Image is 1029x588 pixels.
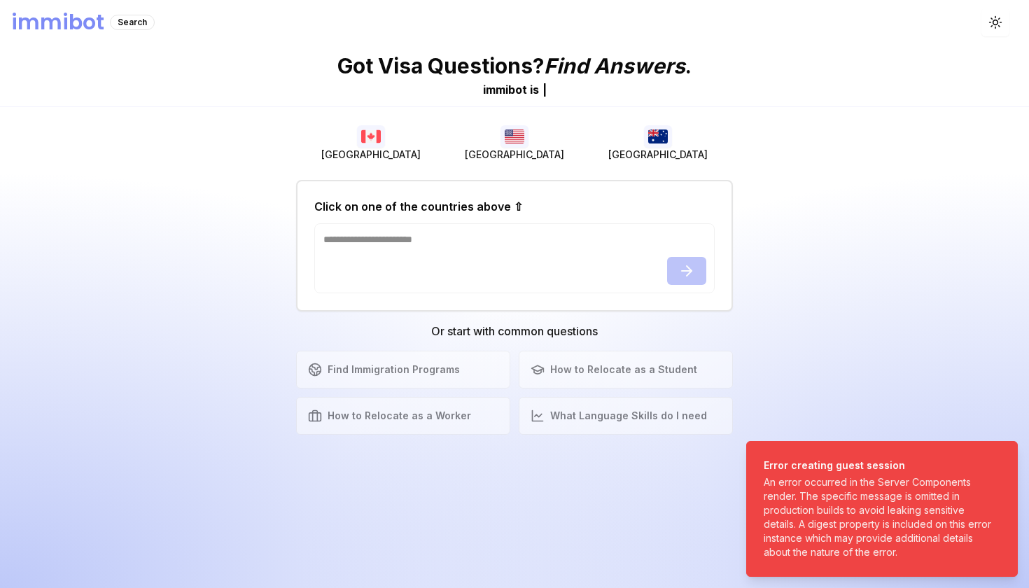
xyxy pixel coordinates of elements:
div: An error occurred in the Server Components render. The specific message is omitted in production ... [764,475,995,559]
img: USA flag [500,125,528,148]
div: Search [110,15,155,30]
span: Find Answers [544,53,685,78]
span: [GEOGRAPHIC_DATA] [465,148,564,162]
span: [GEOGRAPHIC_DATA] [321,148,421,162]
h2: Click on one of the countries above ⇧ [314,198,523,215]
h3: Or start with common questions [296,323,733,339]
div: immibot is [483,81,539,98]
div: Error creating guest session [764,458,995,472]
img: Canada flag [357,125,385,148]
p: Got Visa Questions? . [337,53,692,78]
span: [GEOGRAPHIC_DATA] [608,148,708,162]
h1: immibot [11,10,104,35]
img: Australia flag [644,125,672,148]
